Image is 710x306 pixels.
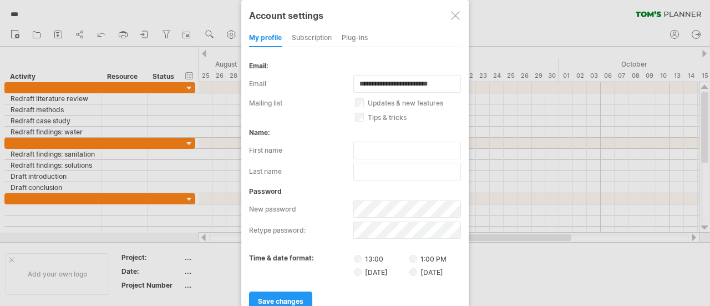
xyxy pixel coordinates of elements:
div: Account settings [249,5,461,25]
label: last name [249,163,353,180]
div: subscription [292,29,332,47]
label: 1:00 PM [409,255,447,263]
input: 1:00 PM [409,255,417,263]
input: [DATE] [409,268,417,276]
div: my profile [249,29,282,47]
label: email [249,75,353,93]
span: save changes [258,297,303,305]
label: [DATE] [354,267,408,277]
input: [DATE] [354,268,362,276]
label: 13:00 [354,254,408,263]
div: password [249,187,461,195]
label: first name [249,142,353,159]
label: time & date format: [249,254,314,262]
label: mailing list [249,99,355,107]
label: [DATE] [409,268,443,277]
div: Plug-ins [342,29,368,47]
label: updates & new features [355,99,474,107]
div: name: [249,128,461,137]
input: 13:00 [354,255,362,263]
label: retype password: [249,222,353,239]
div: email: [249,62,461,70]
label: new password [249,200,353,218]
label: tips & tricks [355,113,474,122]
